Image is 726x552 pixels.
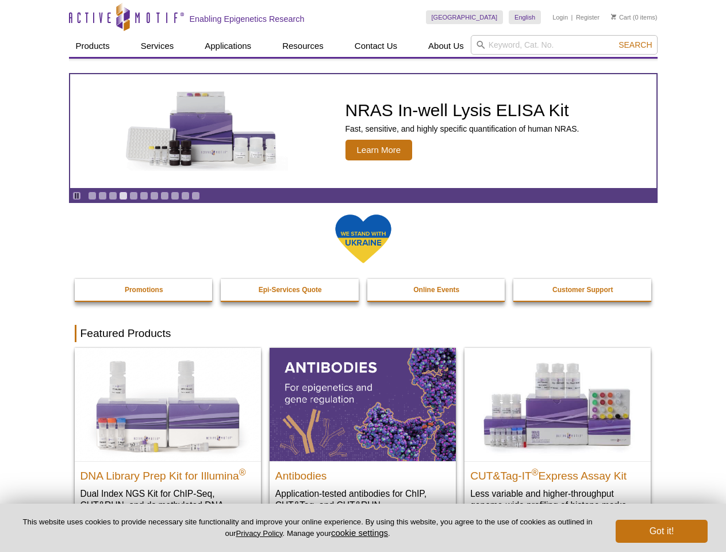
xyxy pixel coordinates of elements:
a: Go to slide 4 [119,191,128,200]
img: All Antibodies [270,348,456,461]
sup: ® [239,467,246,477]
p: Dual Index NGS Kit for ChIP-Seq, CUT&RUN, and ds methylated DNA assays. [80,488,255,523]
span: Search [619,40,652,49]
img: We Stand With Ukraine [335,213,392,264]
a: Online Events [367,279,506,301]
a: Privacy Policy [236,529,282,538]
h2: CUT&Tag-IT Express Assay Kit [470,465,645,482]
a: Promotions [75,279,214,301]
a: Go to slide 7 [150,191,159,200]
a: About Us [421,35,471,57]
a: Resources [275,35,331,57]
a: All Antibodies Antibodies Application-tested antibodies for ChIP, CUT&Tag, and CUT&RUN. [270,348,456,522]
a: CUT&Tag-IT® Express Assay Kit CUT&Tag-IT®Express Assay Kit Less variable and higher-throughput ge... [464,348,651,522]
strong: Customer Support [552,286,613,294]
a: Go to slide 3 [109,191,117,200]
article: NRAS In-well Lysis ELISA Kit [70,74,656,188]
a: Go to slide 2 [98,191,107,200]
a: Services [134,35,181,57]
img: CUT&Tag-IT® Express Assay Kit [464,348,651,461]
a: Go to slide 9 [171,191,179,200]
button: Search [615,40,655,50]
li: | [571,10,573,24]
p: Fast, sensitive, and highly specific quantification of human NRAS. [345,124,579,134]
a: Customer Support [513,279,652,301]
h2: DNA Library Prep Kit for Illumina [80,465,255,482]
a: Go to slide 11 [191,191,200,200]
p: Less variable and higher-throughput genome-wide profiling of histone marks​. [470,488,645,511]
a: NRAS In-well Lysis ELISA Kit NRAS In-well Lysis ELISA Kit Fast, sensitive, and highly specific qu... [70,74,656,188]
a: Register [576,13,600,21]
strong: Promotions [125,286,163,294]
a: Toggle autoplay [72,191,81,200]
span: Learn More [345,140,413,160]
li: (0 items) [611,10,658,24]
strong: Epi-Services Quote [259,286,322,294]
a: Go to slide 10 [181,191,190,200]
a: Go to slide 6 [140,191,148,200]
img: DNA Library Prep Kit for Illumina [75,348,261,461]
a: English [509,10,541,24]
a: Login [552,13,568,21]
sup: ® [532,467,539,477]
p: This website uses cookies to provide necessary site functionality and improve your online experie... [18,517,597,539]
button: Got it! [616,520,708,543]
img: NRAS In-well Lysis ELISA Kit [116,91,288,171]
button: cookie settings [331,528,388,538]
input: Keyword, Cat. No. [471,35,658,55]
p: Application-tested antibodies for ChIP, CUT&Tag, and CUT&RUN. [275,488,450,511]
h2: Featured Products [75,325,652,342]
a: Cart [611,13,631,21]
h2: Enabling Epigenetics Research [190,14,305,24]
h2: Antibodies [275,465,450,482]
a: Applications [198,35,258,57]
a: Go to slide 1 [88,191,97,200]
img: Your Cart [611,14,616,20]
a: Products [69,35,117,57]
strong: Online Events [413,286,459,294]
a: Go to slide 8 [160,191,169,200]
h2: NRAS In-well Lysis ELISA Kit [345,102,579,119]
a: Contact Us [348,35,404,57]
a: DNA Library Prep Kit for Illumina DNA Library Prep Kit for Illumina® Dual Index NGS Kit for ChIP-... [75,348,261,534]
a: Go to slide 5 [129,191,138,200]
a: [GEOGRAPHIC_DATA] [426,10,504,24]
a: Epi-Services Quote [221,279,360,301]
